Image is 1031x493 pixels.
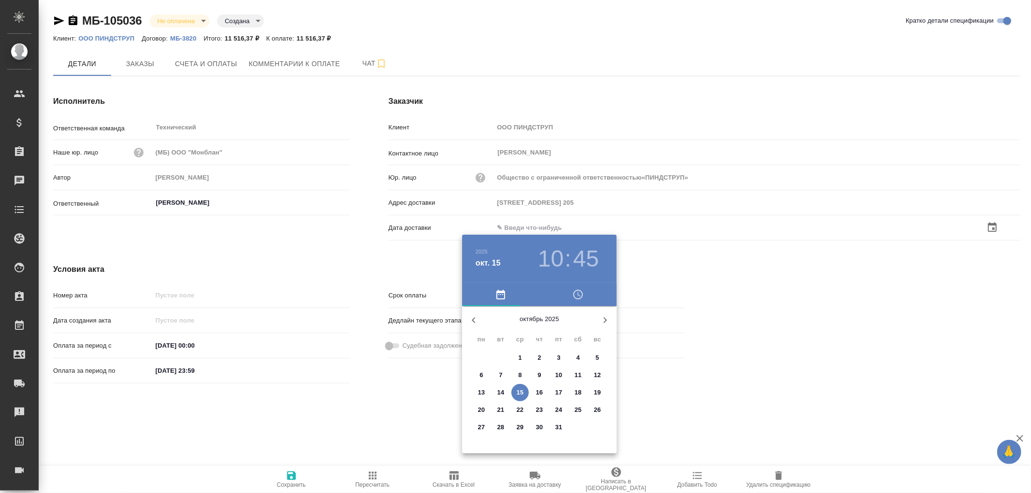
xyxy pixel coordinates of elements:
[589,335,606,344] span: вс
[476,257,501,269] button: окт. 15
[531,401,548,419] button: 23
[573,245,599,272] button: 45
[555,405,563,415] p: 24
[473,335,490,344] span: пн
[511,419,529,436] button: 29
[492,401,509,419] button: 21
[555,370,563,380] p: 10
[473,401,490,419] button: 20
[478,405,485,415] p: 20
[569,335,587,344] span: сб
[575,405,582,415] p: 25
[476,249,488,254] button: 2025
[589,366,606,384] button: 12
[492,366,509,384] button: 7
[576,353,580,363] p: 4
[594,405,601,415] p: 26
[497,405,505,415] p: 21
[550,349,567,366] button: 3
[492,335,509,344] span: вт
[497,388,505,397] p: 14
[537,353,541,363] p: 2
[473,419,490,436] button: 27
[569,401,587,419] button: 25
[550,419,567,436] button: 31
[518,353,522,363] p: 1
[557,353,560,363] p: 3
[555,388,563,397] p: 17
[531,349,548,366] button: 2
[595,353,599,363] p: 5
[511,349,529,366] button: 1
[575,370,582,380] p: 11
[565,245,571,272] h3: :
[550,384,567,401] button: 17
[569,384,587,401] button: 18
[536,423,543,432] p: 30
[497,423,505,432] p: 28
[531,335,548,344] span: чт
[536,388,543,397] p: 16
[569,366,587,384] button: 11
[550,401,567,419] button: 24
[589,349,606,366] button: 5
[511,366,529,384] button: 8
[569,349,587,366] button: 4
[518,370,522,380] p: 8
[499,370,502,380] p: 7
[531,384,548,401] button: 16
[511,335,529,344] span: ср
[492,419,509,436] button: 28
[550,335,567,344] span: пт
[517,388,524,397] p: 15
[473,384,490,401] button: 13
[537,370,541,380] p: 9
[594,370,601,380] p: 12
[478,423,485,432] p: 27
[538,245,564,272] button: 10
[511,401,529,419] button: 22
[555,423,563,432] p: 31
[492,384,509,401] button: 14
[531,419,548,436] button: 30
[478,388,485,397] p: 13
[511,384,529,401] button: 15
[517,423,524,432] p: 29
[575,388,582,397] p: 18
[473,366,490,384] button: 6
[550,366,567,384] button: 10
[485,314,594,324] p: октябрь 2025
[589,401,606,419] button: 26
[594,388,601,397] p: 19
[531,366,548,384] button: 9
[479,370,483,380] p: 6
[517,405,524,415] p: 22
[589,384,606,401] button: 19
[536,405,543,415] p: 23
